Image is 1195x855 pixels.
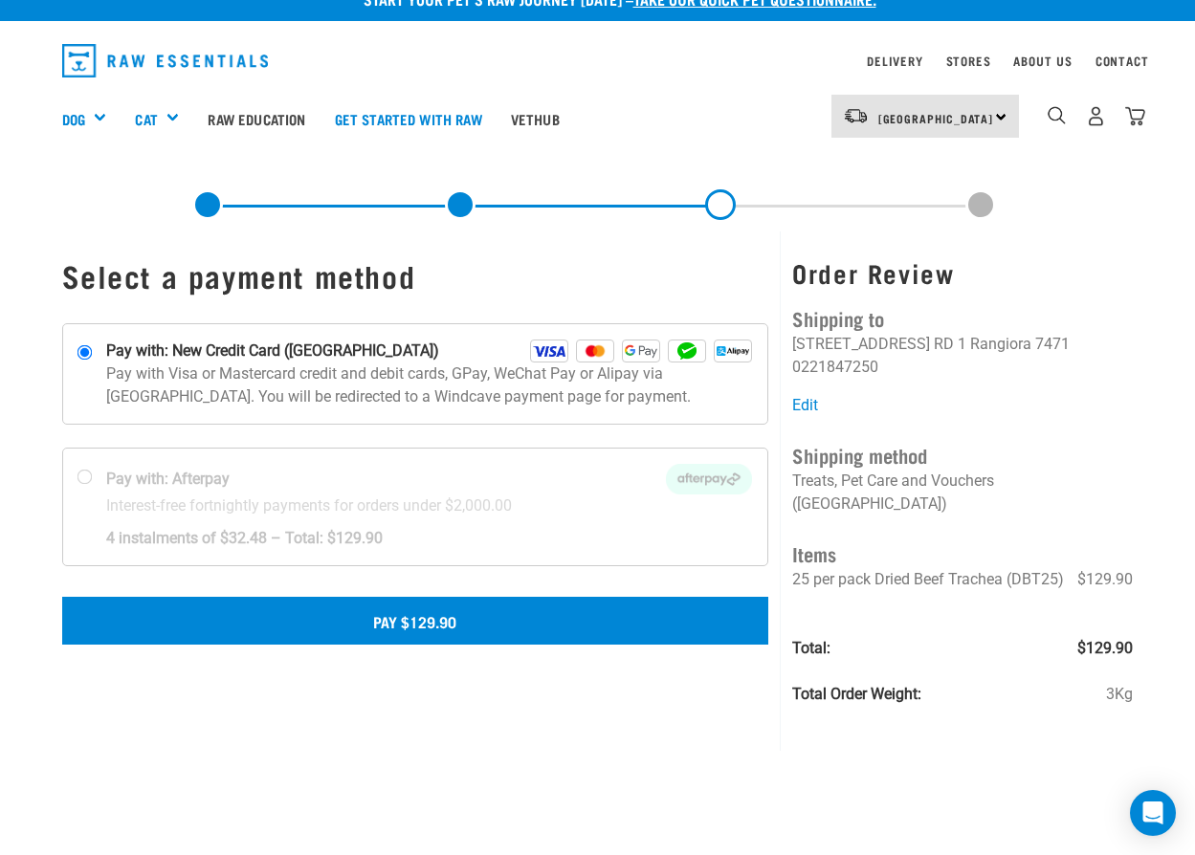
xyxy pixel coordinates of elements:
[792,639,830,657] strong: Total:
[576,340,614,362] img: Mastercard
[497,80,574,157] a: Vethub
[792,570,1064,588] span: 25 per pack Dried Beef Trachea (DBT25)
[1048,106,1066,124] img: home-icon-1@2x.png
[714,340,752,362] img: Alipay
[62,108,85,130] a: Dog
[135,108,157,130] a: Cat
[62,258,769,293] h1: Select a payment method
[934,335,966,353] li: RD 1
[792,358,878,376] li: 0221847250
[1130,790,1176,836] div: Open Intercom Messenger
[1077,568,1133,591] span: $129.90
[1106,683,1133,706] span: 3Kg
[878,115,994,121] span: [GEOGRAPHIC_DATA]
[1095,57,1149,64] a: Contact
[792,335,930,353] li: [STREET_ADDRESS]
[792,396,818,414] a: Edit
[970,335,1070,353] li: Rangiora 7471
[792,440,1133,470] h4: Shipping method
[530,340,568,362] img: Visa
[1086,106,1106,126] img: user.png
[62,597,769,645] button: Pay $129.90
[622,340,660,362] img: GPay
[321,80,497,157] a: Get started with Raw
[106,362,753,408] p: Pay with Visa or Mastercard credit and debit cards, GPay, WeChat Pay or Alipay via [GEOGRAPHIC_DA...
[867,57,922,64] a: Delivery
[792,685,921,703] strong: Total Order Weight:
[106,340,439,362] strong: Pay with: New Credit Card ([GEOGRAPHIC_DATA])
[1013,57,1072,64] a: About Us
[792,470,1133,515] p: Treats, Pet Care and Vouchers ([GEOGRAPHIC_DATA])
[792,303,1133,333] h4: Shipping to
[1125,106,1145,126] img: home-icon@2x.png
[946,57,991,64] a: Stores
[1077,637,1133,660] span: $129.90
[792,258,1133,288] h3: Order Review
[77,344,92,360] input: Pay with: New Credit Card ([GEOGRAPHIC_DATA]) Visa Mastercard GPay WeChat Alipay Pay with Visa or...
[62,44,269,77] img: Raw Essentials Logo
[47,36,1149,85] nav: dropdown navigation
[843,107,869,124] img: van-moving.png
[792,538,1133,568] h4: Items
[668,340,706,362] img: WeChat
[193,80,320,157] a: Raw Education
